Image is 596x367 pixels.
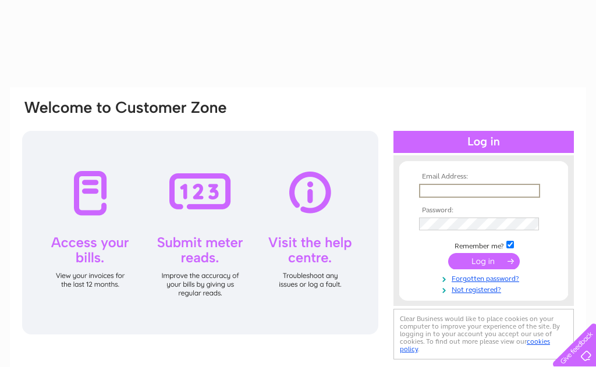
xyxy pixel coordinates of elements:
td: Remember me? [416,239,551,251]
a: cookies policy [400,337,550,353]
input: Submit [448,253,520,269]
th: Password: [416,206,551,215]
div: Clear Business would like to place cookies on your computer to improve your experience of the sit... [393,309,574,359]
a: Forgotten password? [419,272,551,283]
th: Email Address: [416,173,551,181]
a: Not registered? [419,283,551,294]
